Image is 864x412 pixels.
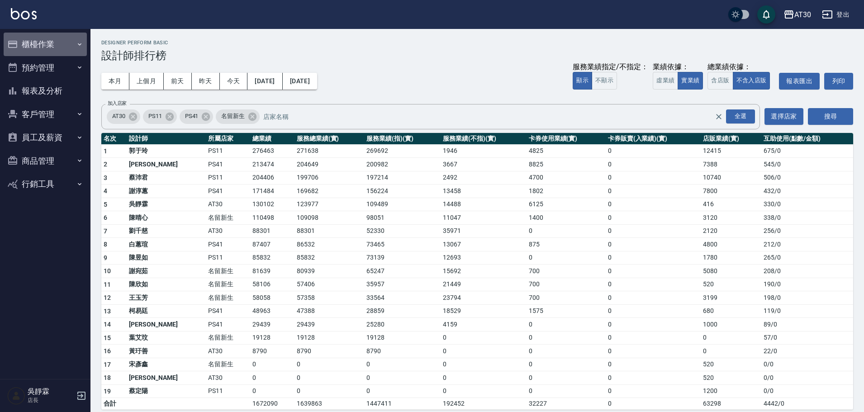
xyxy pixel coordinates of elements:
td: 0 [250,384,294,398]
button: 今天 [220,73,248,90]
td: 0 [606,304,701,318]
td: 212 / 0 [761,238,853,251]
td: 48963 [250,304,294,318]
td: 0 [527,371,606,385]
td: 47388 [294,304,364,318]
span: 7 [104,227,107,235]
td: 19128 [250,331,294,345]
td: 名留新生 [206,291,250,305]
td: 黃玗善 [127,345,206,358]
td: 0 [606,238,701,251]
td: 700 [527,265,606,278]
label: 加入店家 [108,100,127,107]
h3: 設計師排行榜 [101,49,853,62]
span: 15 [104,334,111,341]
td: 675 / 0 [761,144,853,158]
span: 6 [104,214,107,221]
td: 545 / 0 [761,158,853,171]
td: 0 [606,144,701,158]
h2: Designer Perform Basic [101,40,853,46]
td: 276463 [250,144,294,158]
td: 4700 [527,171,606,185]
td: 1946 [441,144,527,158]
td: 0 [441,331,527,345]
td: 12415 [701,144,761,158]
td: 蔡定陽 [127,384,206,398]
td: 名留新生 [206,358,250,371]
button: 不含入店販 [733,72,770,90]
button: 報表及分析 [4,79,87,103]
td: 57 / 0 [761,331,853,345]
span: 5 [104,201,107,208]
button: 登出 [818,6,853,23]
td: 700 [527,278,606,291]
div: PS11 [143,109,177,124]
span: 10 [104,267,111,275]
div: 名留新生 [216,109,260,124]
td: 330 / 0 [761,198,853,211]
td: AT30 [206,371,250,385]
td: 0 [606,345,701,358]
span: AT30 [107,112,131,121]
td: 192452 [441,398,527,410]
td: PS41 [206,238,250,251]
button: 預約管理 [4,56,87,80]
td: 680 [701,304,761,318]
span: 12 [104,294,111,301]
td: 0 [606,398,701,410]
button: 行銷工具 [4,172,87,196]
td: 57406 [294,278,364,291]
span: 18 [104,374,111,381]
button: 上個月 [129,73,164,90]
button: 報表匯出 [779,73,820,90]
span: 19 [104,388,111,395]
td: 18529 [441,304,527,318]
td: 338 / 0 [761,211,853,225]
td: 190 / 0 [761,278,853,291]
td: 25280 [364,318,441,331]
td: 198 / 0 [761,291,853,305]
td: 0 [606,171,701,185]
td: 700 [527,291,606,305]
td: 8790 [294,345,364,358]
td: [PERSON_NAME] [127,371,206,385]
td: 6125 [527,198,606,211]
td: 4825 [527,144,606,158]
td: 0 [527,358,606,371]
td: 7388 [701,158,761,171]
td: 0 [701,345,761,358]
td: 199706 [294,171,364,185]
td: 109489 [364,198,441,211]
span: 8 [104,241,107,248]
td: 256 / 0 [761,224,853,238]
td: 4800 [701,238,761,251]
td: 0 [606,265,701,278]
div: 業績依據： [653,62,703,72]
span: 11 [104,281,111,288]
div: 總業績依據： [707,62,774,72]
td: 169682 [294,185,364,198]
input: 店家名稱 [261,109,731,124]
td: 名留新生 [206,278,250,291]
td: 4442 / 0 [761,398,853,410]
td: 0 [364,384,441,398]
td: 14488 [441,198,527,211]
td: 506 / 0 [761,171,853,185]
span: 1 [104,147,107,155]
td: 28859 [364,304,441,318]
span: 17 [104,361,111,368]
td: 109098 [294,211,364,225]
td: 98051 [364,211,441,225]
td: 8790 [250,345,294,358]
td: 0 [527,331,606,345]
td: 名留新生 [206,265,250,278]
td: 35957 [364,278,441,291]
button: 顯示 [573,72,592,90]
td: 35971 [441,224,527,238]
td: 0 [606,224,701,238]
td: 0 [527,345,606,358]
td: PS11 [206,384,250,398]
td: 0 [441,345,527,358]
td: 0 / 0 [761,358,853,371]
